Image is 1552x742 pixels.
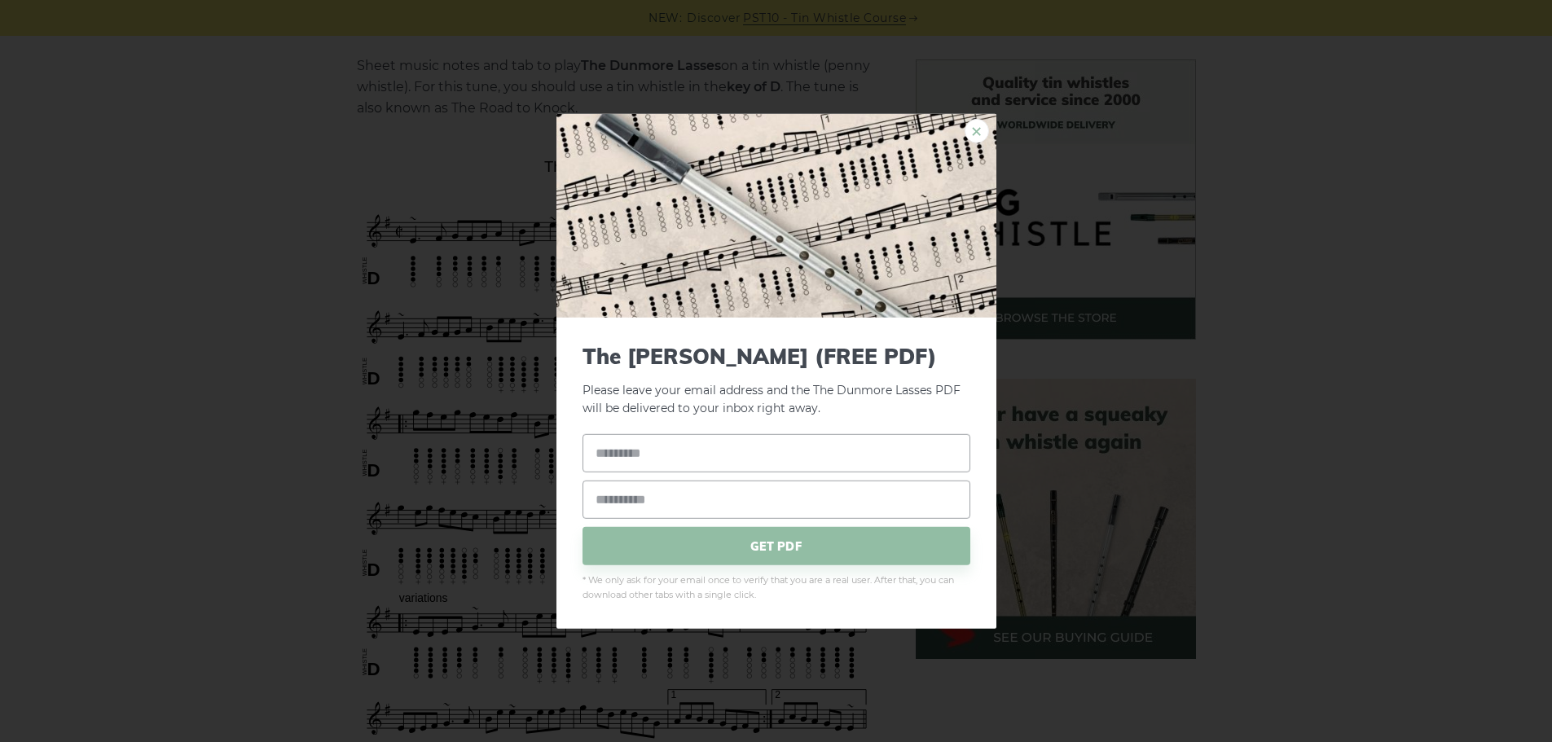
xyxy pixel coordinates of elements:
span: GET PDF [583,527,970,565]
a: × [965,118,989,143]
span: The [PERSON_NAME] (FREE PDF) [583,343,970,368]
p: Please leave your email address and the The Dunmore Lasses PDF will be delivered to your inbox ri... [583,343,970,418]
span: * We only ask for your email once to verify that you are a real user. After that, you can downloa... [583,573,970,603]
img: Tin Whistle Tab Preview [556,113,996,317]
